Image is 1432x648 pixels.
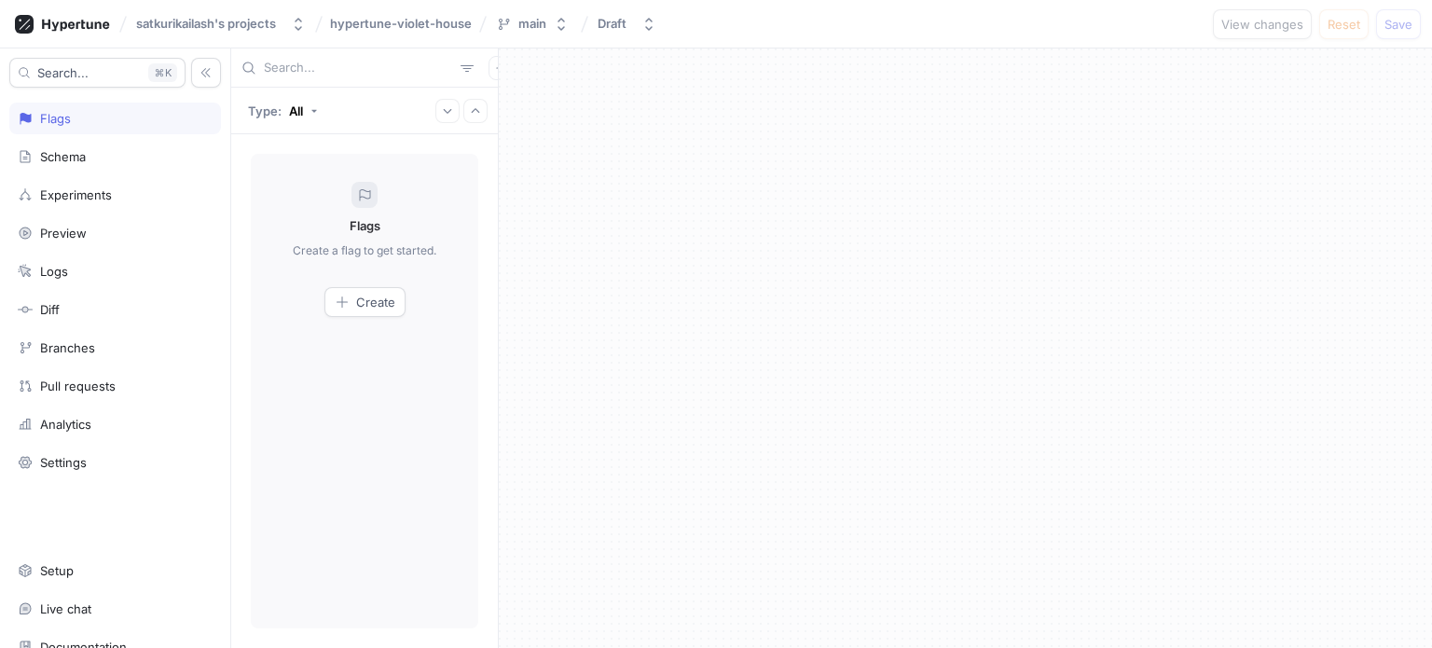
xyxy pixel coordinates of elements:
[598,16,626,32] div: Draft
[241,94,324,127] button: Type: All
[330,17,472,30] span: hypertune-violet-house
[40,111,71,126] div: Flags
[40,455,87,470] div: Settings
[1328,19,1360,30] span: Reset
[463,99,488,123] button: Collapse all
[518,16,546,32] div: main
[40,379,116,393] div: Pull requests
[40,264,68,279] div: Logs
[40,601,91,616] div: Live chat
[40,187,112,202] div: Experiments
[324,287,406,317] button: Create
[289,103,303,118] div: All
[40,226,87,241] div: Preview
[129,8,313,39] button: satkurikailash's projects
[40,417,91,432] div: Analytics
[248,103,282,118] p: Type:
[356,296,395,308] span: Create
[293,242,436,259] p: Create a flag to get started.
[489,8,576,39] button: main
[1376,9,1421,39] button: Save
[1384,19,1412,30] span: Save
[148,63,177,82] div: K
[37,67,89,78] span: Search...
[1221,19,1303,30] span: View changes
[136,16,276,32] div: satkurikailash's projects
[40,149,86,164] div: Schema
[9,58,186,88] button: Search...K
[435,99,460,123] button: Expand all
[40,563,74,578] div: Setup
[1319,9,1369,39] button: Reset
[590,8,664,39] button: Draft
[1213,9,1312,39] button: View changes
[40,340,95,355] div: Branches
[40,302,60,317] div: Diff
[350,217,380,236] p: Flags
[264,59,453,77] input: Search...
